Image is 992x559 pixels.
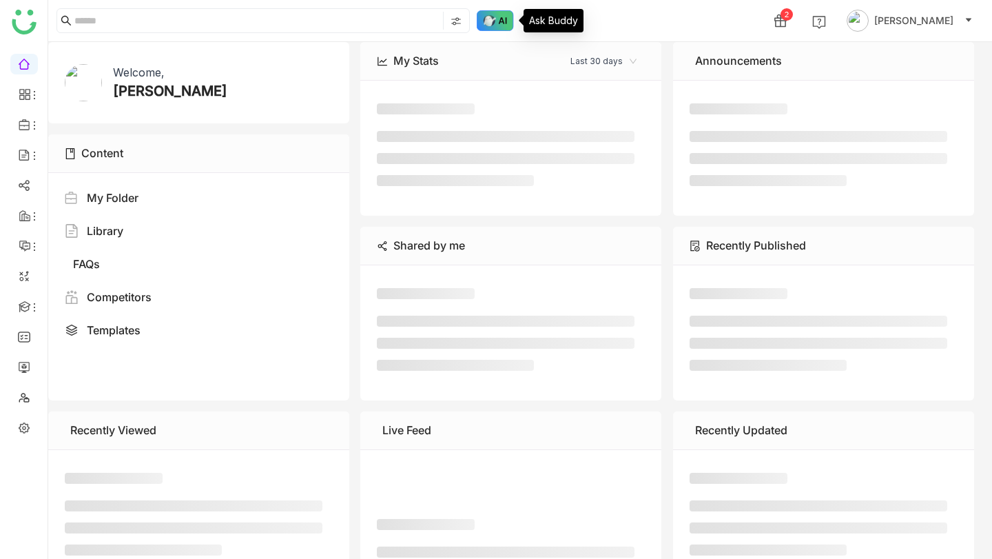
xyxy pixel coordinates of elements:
[87,190,138,206] div: My Folder
[451,16,462,27] img: search-type.svg
[847,10,869,32] img: avatar
[695,51,782,70] div: Announcements
[706,236,806,255] div: Recently Published
[87,322,141,338] div: Templates
[812,15,826,29] img: help.svg
[81,143,123,163] div: Content
[477,10,514,31] img: ask-buddy-hover.svg
[65,64,102,101] img: 614311cd187b40350527aed2
[393,51,439,70] div: My Stats
[87,289,152,305] div: Competitors
[87,223,123,239] div: Library
[874,13,953,28] span: [PERSON_NAME]
[393,236,465,255] div: Shared by me
[70,420,156,440] div: Recently Viewed
[113,81,227,101] div: [PERSON_NAME]
[524,9,583,32] div: Ask Buddy
[844,10,975,32] button: [PERSON_NAME]
[781,8,793,21] div: 2
[570,51,637,72] nz-select-item: Last 30 days
[695,420,787,440] div: Recently Updated
[73,256,100,272] div: FAQs
[113,64,164,81] div: Welcome,
[382,420,431,440] div: Live Feed
[12,10,37,34] img: logo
